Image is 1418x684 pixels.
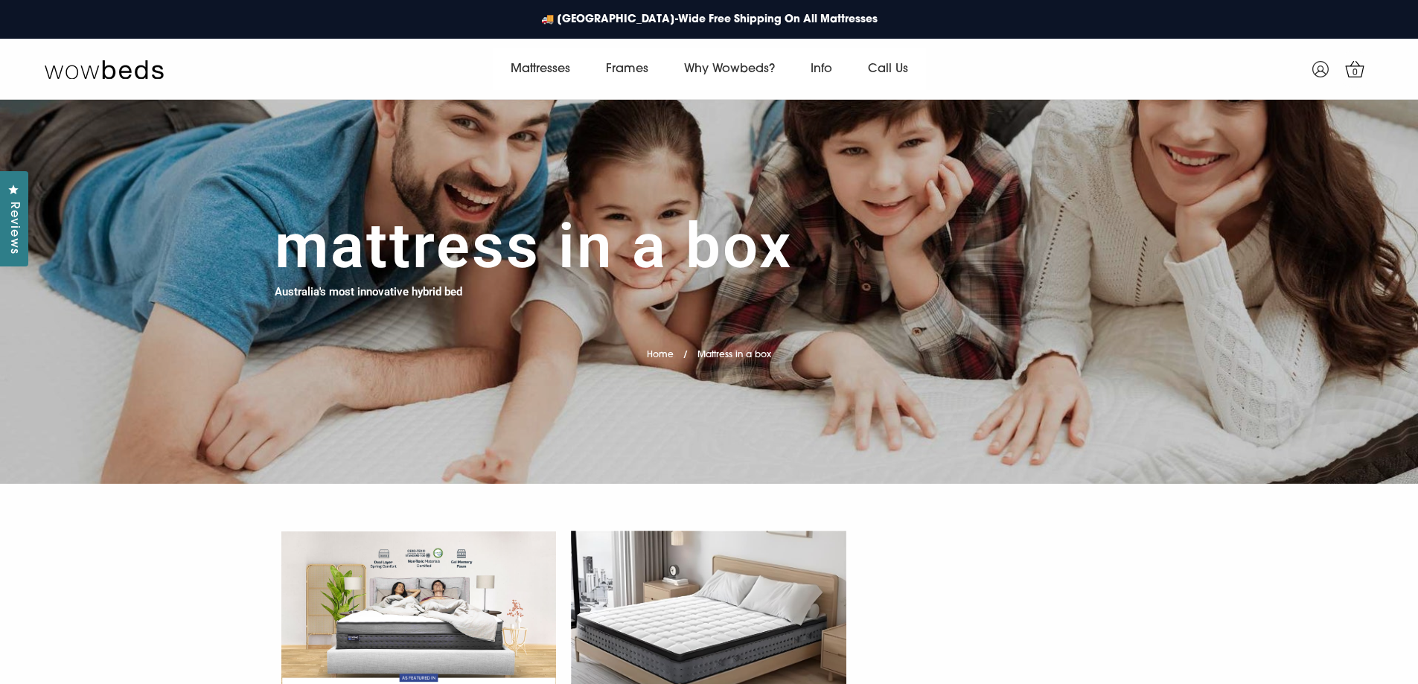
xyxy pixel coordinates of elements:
a: Mattresses [493,48,588,90]
h1: Mattress in a box [275,209,793,284]
h4: Australia's most innovative hybrid bed [275,284,462,301]
a: Info [793,48,850,90]
a: Frames [588,48,666,90]
a: 0 [1336,51,1373,88]
span: Mattress in a box [697,351,771,359]
a: Why Wowbeds? [666,48,793,90]
img: Wow Beds Logo [45,59,164,80]
a: Home [647,351,674,359]
span: / [683,351,688,359]
span: 0 [1348,65,1363,80]
span: Reviews [4,202,23,255]
a: 🚚 [GEOGRAPHIC_DATA]-Wide Free Shipping On All Mattresses [534,4,885,35]
nav: breadcrumbs [647,330,771,368]
a: Call Us [850,48,926,90]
